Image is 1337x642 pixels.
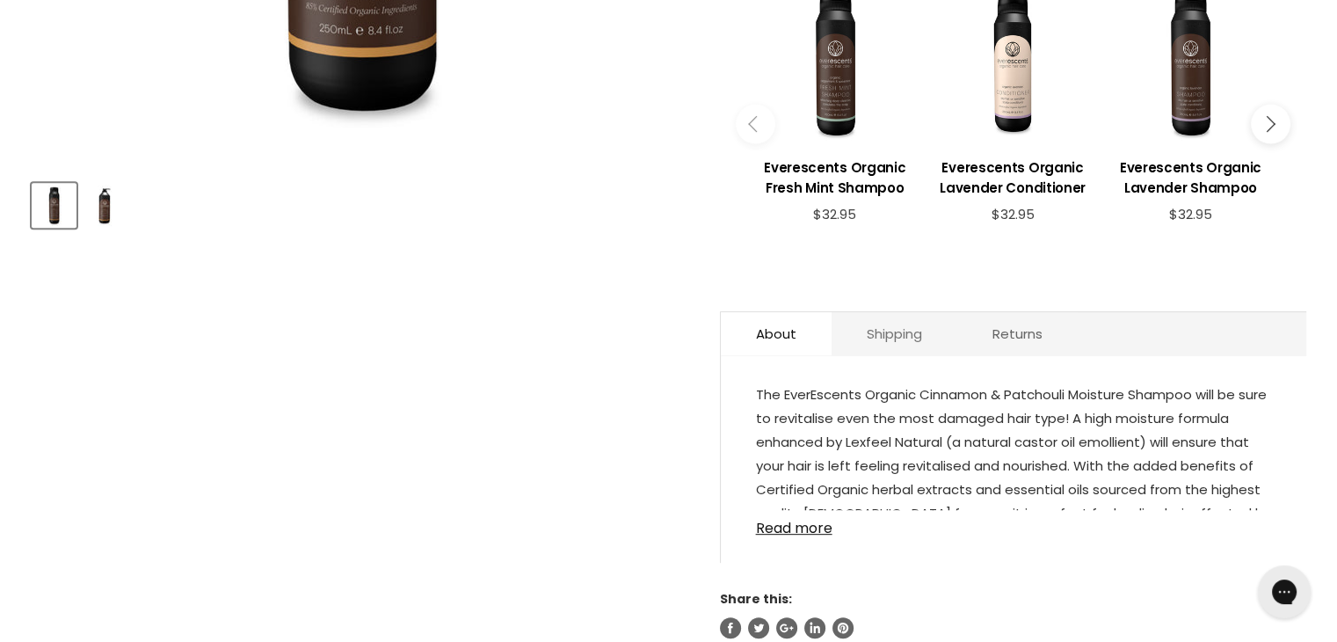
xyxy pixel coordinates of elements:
[756,385,1271,546] span: The EverEscents Organic Cinnamon & Patchouli Moisture Shampoo will be sure to revitalise even the...
[756,510,1271,536] a: Read more
[933,157,1093,198] h3: Everescents Organic Lavender Conditioner
[755,157,915,198] h3: Everescents Organic Fresh Mint Shampoo
[29,178,691,228] div: Product thumbnails
[991,205,1034,223] span: $32.95
[1169,205,1212,223] span: $32.95
[1110,157,1270,198] h3: Everescents Organic Lavender Shampoo
[720,590,792,608] span: Share this:
[1249,559,1319,624] iframe: Gorgias live chat messenger
[33,185,75,226] img: Everescents Organic Moisture Shampoo
[82,183,127,228] button: Everescents Organic Moisture Shampoo
[813,205,856,223] span: $32.95
[84,185,125,226] img: Everescents Organic Moisture Shampoo
[721,312,832,355] a: About
[720,591,1306,638] aside: Share this:
[832,312,957,355] a: Shipping
[32,183,76,228] button: Everescents Organic Moisture Shampoo
[755,144,915,207] a: View product:Everescents Organic Fresh Mint Shampoo
[933,144,1093,207] a: View product:Everescents Organic Lavender Conditioner
[957,312,1078,355] a: Returns
[1110,144,1270,207] a: View product:Everescents Organic Lavender Shampoo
